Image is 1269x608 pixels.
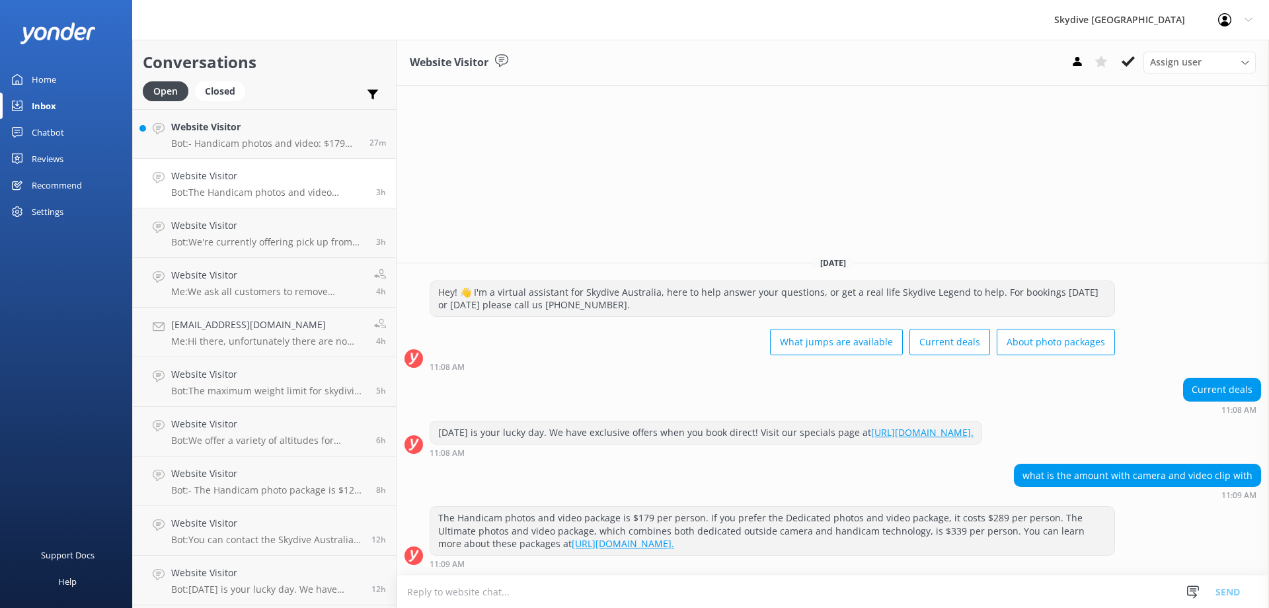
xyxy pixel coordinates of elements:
[430,363,465,371] strong: 11:08 AM
[171,218,366,233] h4: Website Visitor
[430,362,1115,371] div: Sep 12 2025 11:08am (UTC +10:00) Australia/Brisbane
[376,335,386,347] span: Sep 12 2025 09:58am (UTC +10:00) Australia/Brisbane
[32,146,63,172] div: Reviews
[371,534,386,545] span: Sep 12 2025 01:34am (UTC +10:00) Australia/Brisbane
[171,385,366,397] p: Bot: The maximum weight limit for skydiving varies by drop zone and day, but generally, it is bet...
[195,81,245,101] div: Closed
[133,556,396,605] a: Website VisitorBot:[DATE] is your lucky day. We have exclusive offers when you book direct! Visit...
[770,329,903,355] button: What jumps are available
[1183,405,1261,414] div: Sep 12 2025 11:08am (UTC +10:00) Australia/Brisbane
[171,187,366,198] p: Bot: The Handicam photos and video package is $179 per person. If you prefer the Dedicated photos...
[1150,55,1202,69] span: Assign user
[171,138,360,150] p: Bot: - Handicam photos and video: $179 per person - Dedicated photos and video: $289 per person -...
[430,449,465,457] strong: 11:08 AM
[369,137,386,148] span: Sep 12 2025 01:58pm (UTC +10:00) Australia/Brisbane
[133,357,396,407] a: Website VisitorBot:The maximum weight limit for skydiving varies by drop zone and day, but genera...
[171,466,366,481] h4: Website Visitor
[171,566,362,580] h4: Website Visitor
[1221,406,1256,414] strong: 11:08 AM
[195,83,252,98] a: Closed
[430,448,982,457] div: Sep 12 2025 11:08am (UTC +10:00) Australia/Brisbane
[171,484,366,496] p: Bot: - The Handicam photo package is $129 per person and includes photos of your entire experienc...
[171,435,366,447] p: Bot: We offer a variety of altitudes for skydiving, with all dropzones providing jumps up to 15,0...
[41,542,95,568] div: Support Docs
[133,258,396,308] a: Website VisitorMe:We ask all customers to remove jewellery before jumping.4h
[376,236,386,247] span: Sep 12 2025 10:39am (UTC +10:00) Australia/Brisbane
[371,584,386,595] span: Sep 12 2025 01:28am (UTC +10:00) Australia/Brisbane
[376,484,386,496] span: Sep 12 2025 06:06am (UTC +10:00) Australia/Brisbane
[572,537,674,550] a: [URL][DOMAIN_NAME].
[871,426,974,439] a: [URL][DOMAIN_NAME].
[133,159,396,208] a: Website VisitorBot:The Handicam photos and video package is $179 per person. If you prefer the De...
[20,22,96,44] img: yonder-white-logo.png
[430,560,465,568] strong: 11:09 AM
[171,584,362,595] p: Bot: [DATE] is your lucky day. We have exclusive offers when you book direct! Visit our specials ...
[171,236,366,248] p: Bot: We're currently offering pick up from the majority of our locations. Please check with our t...
[1014,490,1261,499] div: Sep 12 2025 11:09am (UTC +10:00) Australia/Brisbane
[143,50,386,75] h2: Conversations
[376,385,386,396] span: Sep 12 2025 08:34am (UTC +10:00) Australia/Brisbane
[143,81,188,101] div: Open
[32,172,82,198] div: Recommend
[171,417,366,431] h4: Website Visitor
[171,286,364,298] p: Me: We ask all customers to remove jewellery before jumping.
[1143,52,1256,73] div: Assign User
[410,54,488,71] h3: Website Visitor
[58,568,77,595] div: Help
[430,559,1115,568] div: Sep 12 2025 11:09am (UTC +10:00) Australia/Brisbane
[171,516,362,531] h4: Website Visitor
[430,281,1114,316] div: Hey! 👋 I'm a virtual assistant for Skydive Australia, here to help answer your questions, or get ...
[1184,378,1260,401] div: Current deals
[32,198,63,225] div: Settings
[171,534,362,546] p: Bot: You can contact the Skydive Australia team by calling [PHONE_NUMBER] from 8 am - 7 pm (AEST ...
[376,286,386,297] span: Sep 12 2025 10:00am (UTC +10:00) Australia/Brisbane
[32,93,56,119] div: Inbox
[133,308,396,357] a: [EMAIL_ADDRESS][DOMAIN_NAME]Me:Hi there, unfortunately there are no discounts for 2 people bookin...
[812,257,854,269] span: [DATE]
[133,208,396,258] a: Website VisitorBot:We're currently offering pick up from the majority of our locations. Please ch...
[1015,464,1260,487] div: what is the amount with camera and video clip with
[133,109,396,159] a: Website VisitorBot:- Handicam photos and video: $179 per person - Dedicated photos and video: $28...
[430,421,981,444] div: [DATE] is your lucky day. We have exclusive offers when you book direct! Visit our specials page at
[171,268,364,282] h4: Website Visitor
[171,120,360,134] h4: Website Visitor
[171,367,366,382] h4: Website Visitor
[997,329,1115,355] button: About photo packages
[32,66,56,93] div: Home
[171,169,366,183] h4: Website Visitor
[133,506,396,556] a: Website VisitorBot:You can contact the Skydive Australia team by calling [PHONE_NUMBER] from 8 am...
[133,456,396,506] a: Website VisitorBot:- The Handicam photo package is $129 per person and includes photos of your en...
[909,329,990,355] button: Current deals
[171,335,364,347] p: Me: Hi there, unfortunately there are no discounts for 2 people booking together. All of our spec...
[376,187,386,198] span: Sep 12 2025 11:09am (UTC +10:00) Australia/Brisbane
[133,407,396,456] a: Website VisitorBot:We offer a variety of altitudes for skydiving, with all dropzones providing ju...
[430,507,1114,555] div: The Handicam photos and video package is $179 per person. If you prefer the Dedicated photos and ...
[171,318,364,332] h4: [EMAIL_ADDRESS][DOMAIN_NAME]
[376,435,386,446] span: Sep 12 2025 08:00am (UTC +10:00) Australia/Brisbane
[143,83,195,98] a: Open
[32,119,64,146] div: Chatbot
[1221,492,1256,499] strong: 11:09 AM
